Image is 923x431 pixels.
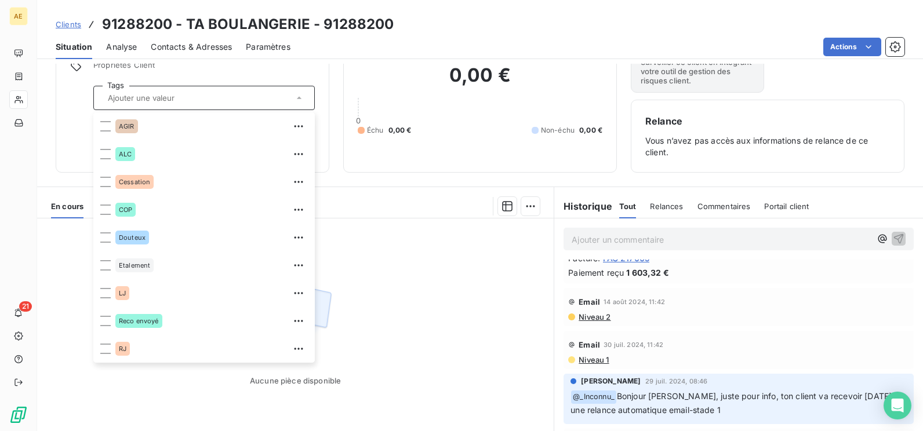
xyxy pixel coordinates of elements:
span: Aucune pièce disponible [250,376,341,385]
span: AGIR [119,123,135,130]
span: 0,00 € [388,125,412,136]
span: 0 [356,116,361,125]
span: [PERSON_NAME] [581,376,641,386]
span: Niveau 2 [577,312,611,322]
span: Portail client [764,202,809,211]
span: 14 août 2024, 11:42 [604,298,665,305]
h6: Relance [645,114,890,128]
span: 30 juil. 2024, 11:42 [604,341,663,348]
span: Échu [367,125,384,136]
span: LJ [119,290,126,297]
span: RJ [119,345,126,352]
span: Niveau 1 [577,355,609,364]
span: Paramètres [246,41,290,53]
span: Commentaires [697,202,751,211]
span: COP [119,206,132,213]
span: ALC [119,151,132,158]
h2: 0,00 € [358,64,602,98]
span: Email [579,297,600,306]
button: Actions [823,38,881,56]
span: Non-échu [541,125,575,136]
span: 21 [19,301,32,312]
span: Tout [619,202,637,211]
span: Reco envoyé [119,317,159,324]
img: Logo LeanPay [9,406,28,424]
span: 29 juil. 2024, 08:46 [645,378,707,385]
span: Paiement reçu [568,266,624,279]
span: Bonjour [PERSON_NAME], juste pour info, ton client va recevoir [DATE] une relance automatique ema... [570,391,894,415]
span: Relances [650,202,683,211]
span: Surveiller ce client en intégrant votre outil de gestion des risques client. [641,57,754,85]
span: Clients [56,20,81,29]
input: Ajouter une valeur [103,93,293,103]
span: Analyse [106,41,137,53]
div: Open Intercom Messenger [884,392,911,419]
span: Cessation [119,178,150,185]
span: Propriétés Client [93,60,315,76]
div: AE [9,7,28,25]
span: 1 603,32 € [626,266,669,279]
div: Vous n’avez pas accès aux informations de relance de ce client. [645,114,890,158]
span: Douteux [119,234,146,241]
h6: Historique [554,199,612,213]
span: Email [579,340,600,349]
span: 0,00 € [579,125,602,136]
span: Etalement [119,262,150,269]
span: En cours [51,202,83,211]
a: Clients [56,19,81,30]
span: @ _Inconnu_ [571,390,616,404]
h3: 91288200 - TA BOULANGERIE - 91288200 [102,14,394,35]
span: Situation [56,41,92,53]
span: Contacts & Adresses [151,41,232,53]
